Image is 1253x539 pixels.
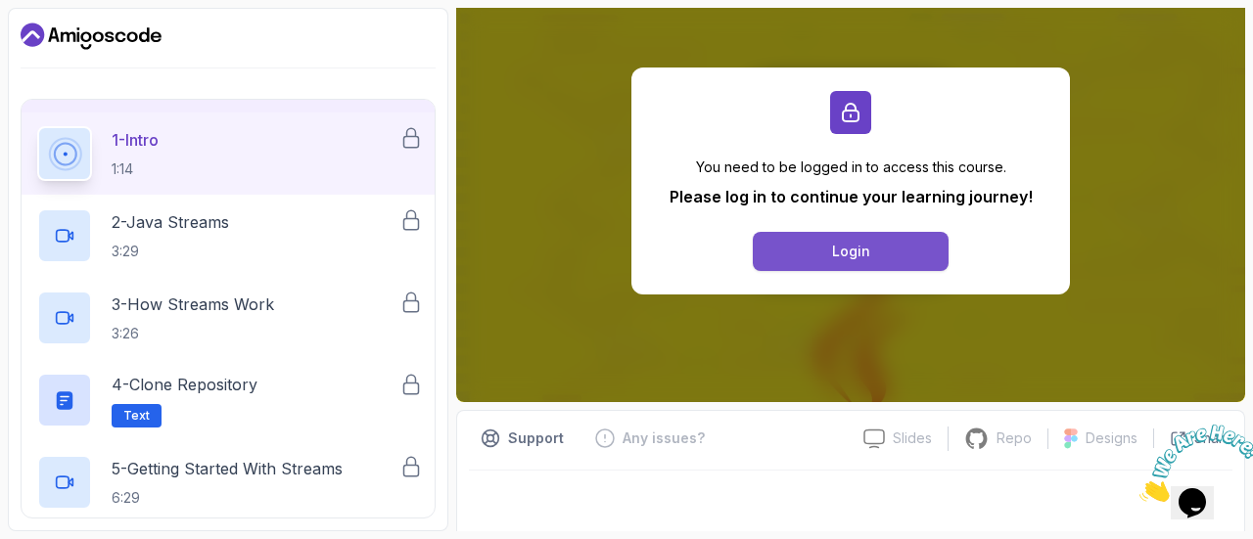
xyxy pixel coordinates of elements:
[37,126,419,181] button: 1-Intro1:14
[37,455,419,510] button: 5-Getting Started With Streams6:29
[997,428,1032,448] p: Repo
[112,292,274,316] p: 3 - How Streams Work
[112,457,343,480] p: 5 - Getting Started With Streams
[1132,417,1253,510] iframe: chat widget
[8,8,129,85] img: Chat attention grabber
[112,324,274,343] p: 3:26
[670,185,1033,208] p: Please log in to continue your learning journey!
[37,208,419,263] button: 2-Java Streams3:29
[623,428,705,448] p: Any issues?
[112,242,229,261] p: 3:29
[508,428,564,448] p: Support
[753,232,949,271] button: Login
[112,128,159,152] p: 1 - Intro
[37,373,419,427] button: 4-Clone RepositoryText
[670,157,1033,177] p: You need to be logged in to access this course.
[112,373,257,396] p: 4 - Clone Repository
[469,423,576,454] button: Support button
[123,408,150,424] span: Text
[893,428,932,448] p: Slides
[21,21,162,52] a: Dashboard
[1086,428,1137,448] p: Designs
[112,159,159,179] p: 1:14
[37,291,419,345] button: 3-How Streams Work3:26
[832,242,870,261] div: Login
[112,488,343,508] p: 6:29
[112,210,229,234] p: 2 - Java Streams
